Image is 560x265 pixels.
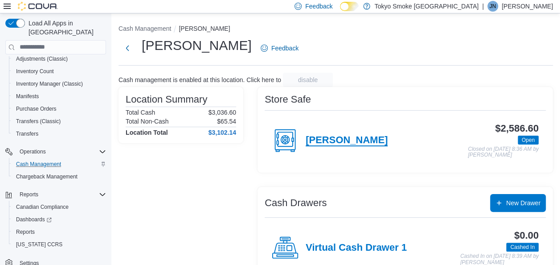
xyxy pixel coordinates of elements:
a: Feedback [257,39,302,57]
span: Purchase Orders [12,104,106,114]
span: Open [522,136,535,144]
button: Manifests [9,90,110,103]
button: Cash Management [9,158,110,170]
h4: $3,102.14 [208,129,236,136]
a: Transfers [12,128,42,139]
span: Transfers (Classic) [16,118,61,125]
button: Reports [16,189,42,200]
a: Inventory Manager (Classic) [12,79,86,89]
button: Chargeback Management [9,170,110,183]
span: Canadian Compliance [12,202,106,212]
span: Cashed In [510,243,535,251]
span: Feedback [271,44,298,53]
button: Canadian Compliance [9,201,110,213]
h4: Location Total [126,129,168,136]
h3: Store Safe [265,94,311,105]
span: disable [298,75,318,84]
span: Operations [20,148,46,155]
button: New Drawer [490,194,546,212]
span: Adjustments (Classic) [16,55,68,62]
h6: Total Non-Cash [126,118,169,125]
span: Reports [12,227,106,237]
button: Purchase Orders [9,103,110,115]
h4: [PERSON_NAME] [306,135,388,146]
span: Reports [16,228,35,236]
span: Transfers (Classic) [12,116,106,127]
span: Inventory Manager (Classic) [16,80,83,87]
h3: $2,586.60 [495,123,539,134]
button: Operations [2,145,110,158]
a: Chargeback Management [12,171,81,182]
button: [PERSON_NAME] [179,25,230,32]
span: Reports [20,191,38,198]
button: Adjustments (Classic) [9,53,110,65]
a: Canadian Compliance [12,202,72,212]
span: Inventory Count [16,68,54,75]
button: [US_STATE] CCRS [9,238,110,251]
a: Reports [12,227,38,237]
a: Dashboards [9,213,110,226]
span: Cash Management [12,159,106,170]
span: [US_STATE] CCRS [16,241,62,248]
button: disable [283,73,333,87]
button: Reports [2,188,110,201]
span: Inventory Count [12,66,106,77]
span: Washington CCRS [12,239,106,250]
a: Inventory Count [12,66,57,77]
h3: Location Summary [126,94,207,105]
button: Operations [16,146,49,157]
span: JN [490,1,496,12]
h6: Total Cash [126,109,155,116]
span: Canadian Compliance [16,203,69,211]
span: Inventory Manager (Classic) [12,79,106,89]
span: Open [518,136,539,145]
button: Transfers [9,128,110,140]
a: Purchase Orders [12,104,60,114]
a: Manifests [12,91,42,102]
span: Purchase Orders [16,105,57,112]
span: Cashed In [506,243,539,252]
span: Transfers [16,130,38,137]
span: Chargeback Management [16,173,78,180]
span: Chargeback Management [12,171,106,182]
button: Transfers (Classic) [9,115,110,128]
span: Manifests [16,93,39,100]
h3: $0.00 [514,230,539,241]
p: Tokyo Smoke [GEOGRAPHIC_DATA] [375,1,479,12]
input: Dark Mode [340,2,359,11]
h3: Cash Drawers [265,198,327,208]
span: Dashboards [16,216,52,223]
p: $65.54 [217,118,236,125]
span: Cash Management [16,161,61,168]
button: Next [119,39,136,57]
span: Load All Apps in [GEOGRAPHIC_DATA] [25,19,106,37]
p: Cash management is enabled at this location. Click here to [119,76,281,83]
span: Reports [16,189,106,200]
h1: [PERSON_NAME] [142,37,252,54]
a: [US_STATE] CCRS [12,239,66,250]
h4: Virtual Cash Drawer 1 [306,242,407,254]
nav: An example of EuiBreadcrumbs [119,24,553,35]
div: Jesse Neira [487,1,498,12]
span: Feedback [305,2,332,11]
img: Cova [18,2,58,11]
p: $3,036.60 [208,109,236,116]
button: Inventory Count [9,65,110,78]
button: Reports [9,226,110,238]
p: | [482,1,484,12]
p: Closed on [DATE] 8:36 AM by [PERSON_NAME] [468,146,539,158]
span: Manifests [12,91,106,102]
span: Adjustments (Classic) [12,54,106,64]
a: Adjustments (Classic) [12,54,71,64]
a: Cash Management [12,159,65,170]
span: Dashboards [12,214,106,225]
button: Inventory Manager (Classic) [9,78,110,90]
span: Transfers [12,128,106,139]
a: Dashboards [12,214,55,225]
p: [PERSON_NAME] [502,1,553,12]
span: Operations [16,146,106,157]
span: New Drawer [506,199,540,207]
button: Cash Management [119,25,171,32]
a: Transfers (Classic) [12,116,64,127]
